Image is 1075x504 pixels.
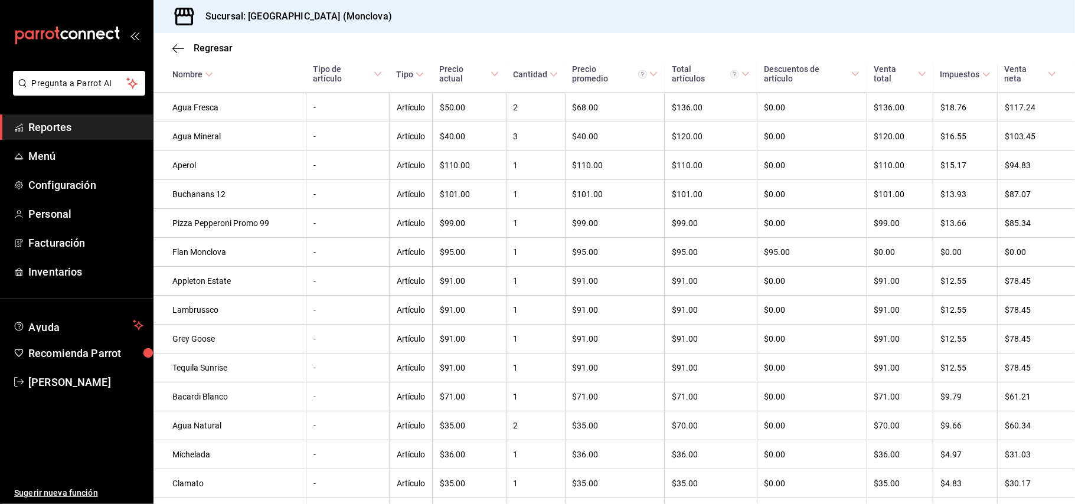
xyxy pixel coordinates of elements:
[665,382,757,411] td: $71.00
[665,325,757,354] td: $91.00
[172,70,202,79] div: Nombre
[172,70,213,79] span: Nombre
[506,151,565,180] td: 1
[998,238,1075,267] td: $0.00
[389,382,432,411] td: Artículo
[432,296,506,325] td: $91.00
[933,411,998,440] td: $9.66
[665,440,757,469] td: $36.00
[28,235,143,251] span: Facturación
[1005,64,1056,83] span: Venta neta
[757,180,867,209] td: $0.00
[867,469,933,498] td: $35.00
[665,122,757,151] td: $120.00
[933,469,998,498] td: $4.83
[565,267,665,296] td: $91.00
[565,238,665,267] td: $95.00
[28,374,143,390] span: [PERSON_NAME]
[665,238,757,267] td: $95.00
[867,325,933,354] td: $91.00
[153,122,306,151] td: Agua Mineral
[389,93,432,122] td: Artículo
[998,354,1075,382] td: $78.45
[565,209,665,238] td: $99.00
[432,469,506,498] td: $35.00
[28,264,143,280] span: Inventarios
[389,180,432,209] td: Artículo
[432,325,506,354] td: $91.00
[28,148,143,164] span: Menú
[153,469,306,498] td: Clamato
[306,209,389,238] td: -
[306,267,389,296] td: -
[757,151,867,180] td: $0.00
[432,209,506,238] td: $99.00
[432,411,506,440] td: $35.00
[933,440,998,469] td: $4.97
[998,93,1075,122] td: $117.24
[565,469,665,498] td: $35.00
[194,42,233,54] span: Regresar
[933,354,998,382] td: $12.55
[874,64,915,83] div: Venta total
[306,440,389,469] td: -
[153,151,306,180] td: Aperol
[998,180,1075,209] td: $87.07
[306,238,389,267] td: -
[389,469,432,498] td: Artículo
[306,122,389,151] td: -
[867,296,933,325] td: $91.00
[998,382,1075,411] td: $61.21
[757,382,867,411] td: $0.00
[432,440,506,469] td: $36.00
[867,267,933,296] td: $91.00
[439,64,488,83] div: Precio actual
[565,354,665,382] td: $91.00
[565,296,665,325] td: $91.00
[867,122,933,151] td: $120.00
[313,64,371,83] div: Tipo de artículo
[998,209,1075,238] td: $85.34
[757,238,867,267] td: $95.00
[665,296,757,325] td: $91.00
[153,411,306,440] td: Agua Natural
[764,64,849,83] div: Descuentos de artículo
[28,206,143,222] span: Personal
[565,411,665,440] td: $35.00
[933,267,998,296] td: $12.55
[867,151,933,180] td: $110.00
[153,209,306,238] td: Pizza Pepperoni Promo 99
[506,93,565,122] td: 2
[389,411,432,440] td: Artículo
[998,440,1075,469] td: $31.03
[153,93,306,122] td: Agua Fresca
[389,151,432,180] td: Artículo
[513,70,558,79] span: Cantidad
[665,209,757,238] td: $99.00
[998,469,1075,498] td: $30.17
[665,180,757,209] td: $101.00
[389,209,432,238] td: Artículo
[432,382,506,411] td: $71.00
[757,469,867,498] td: $0.00
[153,354,306,382] td: Tequila Sunrise
[933,238,998,267] td: $0.00
[757,93,867,122] td: $0.00
[506,411,565,440] td: 2
[153,180,306,209] td: Buchanans 12
[933,180,998,209] td: $13.93
[1005,64,1045,83] div: Venta neta
[757,122,867,151] td: $0.00
[306,354,389,382] td: -
[867,354,933,382] td: $91.00
[998,151,1075,180] td: $94.83
[572,64,658,83] span: Precio promedio
[764,64,860,83] span: Descuentos de artículo
[933,93,998,122] td: $18.76
[28,345,143,361] span: Recomienda Parrot
[565,93,665,122] td: $68.00
[867,180,933,209] td: $101.00
[172,42,233,54] button: Regresar
[389,296,432,325] td: Artículo
[389,325,432,354] td: Artículo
